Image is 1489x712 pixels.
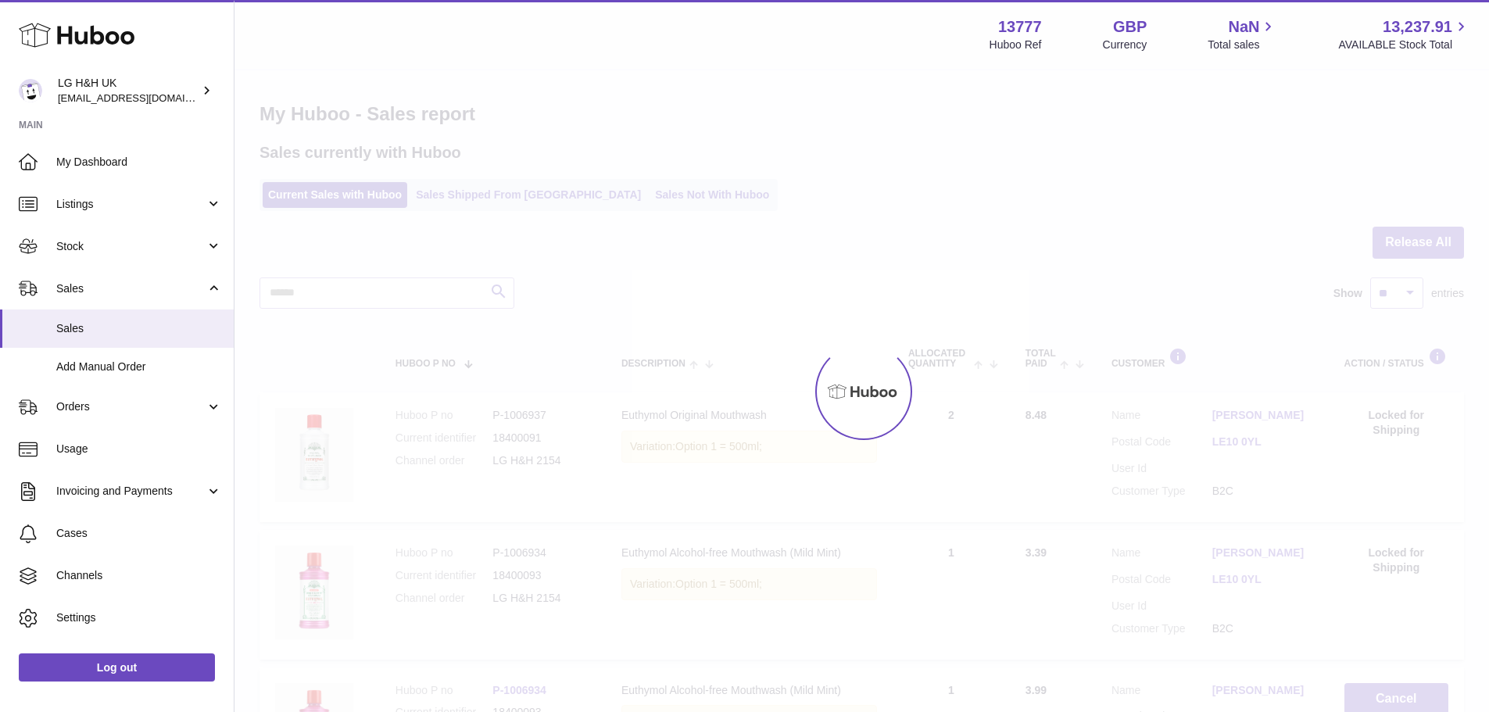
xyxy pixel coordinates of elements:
[56,399,206,414] span: Orders
[56,526,222,541] span: Cases
[56,239,206,254] span: Stock
[56,568,222,583] span: Channels
[56,610,222,625] span: Settings
[19,79,42,102] img: veechen@lghnh.co.uk
[56,484,206,499] span: Invoicing and Payments
[1103,38,1147,52] div: Currency
[56,281,206,296] span: Sales
[1208,16,1277,52] a: NaN Total sales
[990,38,1042,52] div: Huboo Ref
[56,321,222,336] span: Sales
[56,155,222,170] span: My Dashboard
[1338,38,1470,52] span: AVAILABLE Stock Total
[19,653,215,682] a: Log out
[1228,16,1259,38] span: NaN
[998,16,1042,38] strong: 13777
[58,91,230,104] span: [EMAIL_ADDRESS][DOMAIN_NAME]
[1383,16,1452,38] span: 13,237.91
[1208,38,1277,52] span: Total sales
[58,76,199,106] div: LG H&H UK
[56,360,222,374] span: Add Manual Order
[1338,16,1470,52] a: 13,237.91 AVAILABLE Stock Total
[1113,16,1147,38] strong: GBP
[56,442,222,456] span: Usage
[56,197,206,212] span: Listings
